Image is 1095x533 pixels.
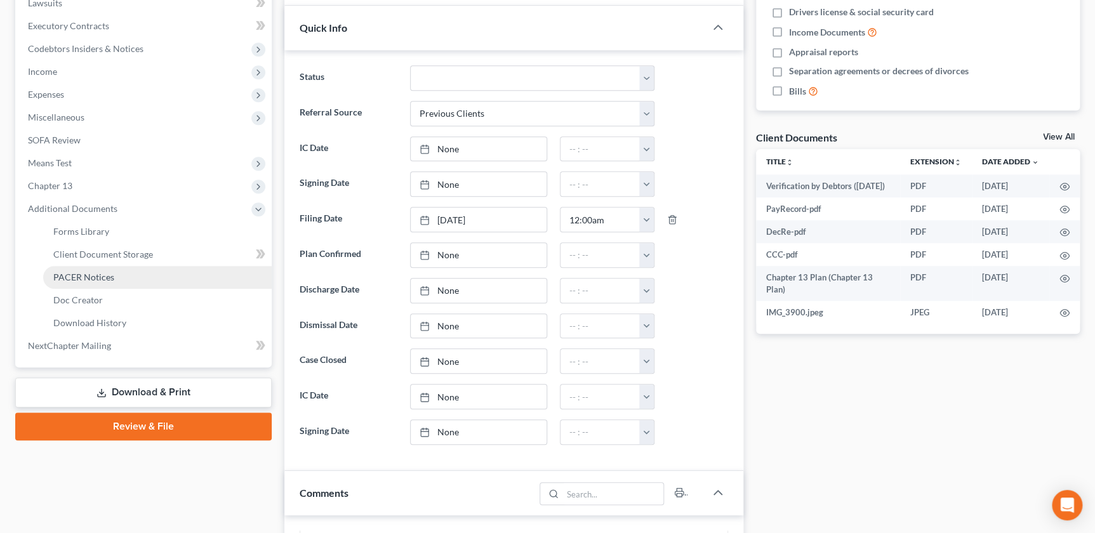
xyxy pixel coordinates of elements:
[411,137,547,161] a: None
[561,349,640,373] input: -- : --
[53,226,109,237] span: Forms Library
[900,197,972,220] td: PDF
[789,46,858,58] span: Appraisal reports
[293,419,404,445] label: Signing Date
[293,278,404,303] label: Discharge Date
[411,243,547,267] a: None
[293,136,404,162] label: IC Date
[43,289,272,312] a: Doc Creator
[954,159,962,166] i: unfold_more
[43,312,272,334] a: Download History
[756,243,900,266] td: CCC-pdf
[43,243,272,266] a: Client Document Storage
[28,157,72,168] span: Means Test
[411,349,547,373] a: None
[28,203,117,214] span: Additional Documents
[756,301,900,324] td: IMG_3900.jpeg
[789,26,865,39] span: Income Documents
[756,266,900,301] td: Chapter 13 Plan (Chapter 13 Plan)
[18,129,272,152] a: SOFA Review
[972,174,1049,197] td: [DATE]
[53,249,153,260] span: Client Document Storage
[28,43,143,54] span: Codebtors Insiders & Notices
[562,483,663,504] input: Search...
[972,220,1049,243] td: [DATE]
[561,137,640,161] input: -- : --
[411,420,547,444] a: None
[756,174,900,197] td: Verification by Debtors ([DATE])
[293,384,404,409] label: IC Date
[28,66,57,77] span: Income
[293,65,404,91] label: Status
[756,197,900,220] td: PayRecord-pdf
[28,135,81,145] span: SOFA Review
[18,334,272,357] a: NextChapter Mailing
[982,157,1039,166] a: Date Added expand_more
[15,378,272,407] a: Download & Print
[411,172,547,196] a: None
[900,220,972,243] td: PDF
[411,314,547,338] a: None
[28,180,72,191] span: Chapter 13
[293,171,404,197] label: Signing Date
[53,317,126,328] span: Download History
[1032,159,1039,166] i: expand_more
[561,172,640,196] input: -- : --
[411,279,547,303] a: None
[910,157,962,166] a: Extensionunfold_more
[972,197,1049,220] td: [DATE]
[53,272,114,282] span: PACER Notices
[28,112,84,122] span: Miscellaneous
[300,22,347,34] span: Quick Info
[411,385,547,409] a: None
[293,207,404,232] label: Filing Date
[293,101,404,126] label: Referral Source
[28,89,64,100] span: Expenses
[28,340,111,351] span: NextChapter Mailing
[756,220,900,243] td: DecRe-pdf
[561,314,640,338] input: -- : --
[293,348,404,374] label: Case Closed
[28,20,109,31] span: Executory Contracts
[789,65,969,77] span: Separation agreements or decrees of divorces
[766,157,793,166] a: Titleunfold_more
[53,294,103,305] span: Doc Creator
[789,85,806,98] span: Bills
[43,266,272,289] a: PACER Notices
[972,243,1049,266] td: [DATE]
[789,6,934,18] span: Drivers license & social security card
[561,385,640,409] input: -- : --
[900,301,972,324] td: JPEG
[972,301,1049,324] td: [DATE]
[43,220,272,243] a: Forms Library
[561,279,640,303] input: -- : --
[900,243,972,266] td: PDF
[561,207,640,232] input: -- : --
[300,487,348,499] span: Comments
[561,243,640,267] input: -- : --
[900,266,972,301] td: PDF
[293,242,404,268] label: Plan Confirmed
[900,174,972,197] td: PDF
[293,313,404,339] label: Dismissal Date
[756,131,837,144] div: Client Documents
[786,159,793,166] i: unfold_more
[1052,490,1082,520] div: Open Intercom Messenger
[411,207,547,232] a: [DATE]
[561,420,640,444] input: -- : --
[972,266,1049,301] td: [DATE]
[1043,133,1075,141] a: View All
[15,412,272,440] a: Review & File
[18,15,272,37] a: Executory Contracts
